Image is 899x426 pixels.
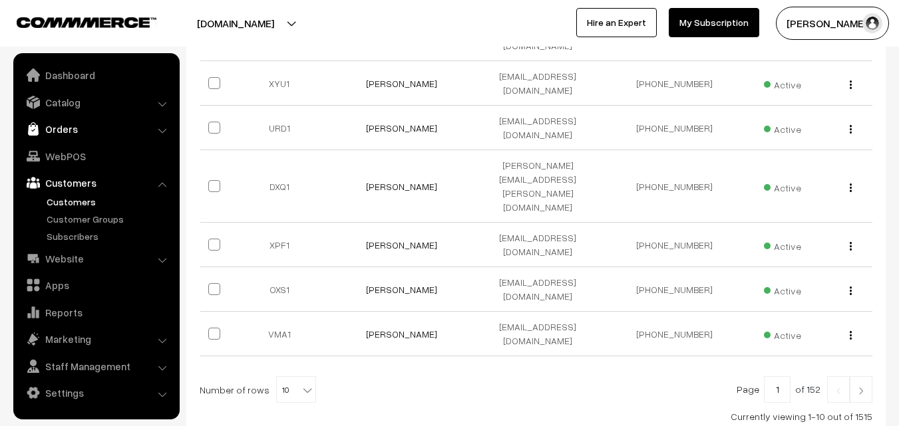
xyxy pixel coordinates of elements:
[234,312,333,356] td: VMA1
[850,183,852,192] img: Menu
[234,223,333,267] td: XPF1
[277,377,315,403] span: 10
[17,13,133,29] a: COMMMERCE
[200,409,872,423] div: Currently viewing 1-10 out of 1515
[43,229,175,243] a: Subscribers
[606,106,743,150] td: [PHONE_NUMBER]
[850,80,852,89] img: Menu
[855,387,867,395] img: Right
[17,327,175,351] a: Marketing
[606,312,743,356] td: [PHONE_NUMBER]
[17,273,175,297] a: Apps
[470,61,606,106] td: [EMAIL_ADDRESS][DOMAIN_NAME]
[17,171,175,195] a: Customers
[606,150,743,223] td: [PHONE_NUMBER]
[234,106,333,150] td: URD1
[43,212,175,226] a: Customer Groups
[606,267,743,312] td: [PHONE_NUMBER]
[776,7,889,40] button: [PERSON_NAME]…
[470,312,606,356] td: [EMAIL_ADDRESS][DOMAIN_NAME]
[366,284,437,295] a: [PERSON_NAME]
[21,21,32,32] img: logo_orange.svg
[606,223,743,267] td: [PHONE_NUMBER]
[43,195,175,209] a: Customers
[17,117,175,141] a: Orders
[17,17,156,27] img: COMMMERCE
[366,239,437,251] a: [PERSON_NAME]
[764,236,801,253] span: Active
[366,122,437,134] a: [PERSON_NAME]
[150,7,321,40] button: [DOMAIN_NAME]
[17,63,175,87] a: Dashboard
[764,280,801,298] span: Active
[366,181,437,192] a: [PERSON_NAME]
[470,223,606,267] td: [EMAIL_ADDRESS][DOMAIN_NAME]
[132,77,143,88] img: tab_keywords_by_traffic_grey.svg
[850,242,852,251] img: Menu
[37,21,65,32] div: v 4.0.24
[17,144,175,168] a: WebPOS
[200,383,270,397] span: Number of rows
[795,383,820,395] span: of 152
[21,35,32,45] img: website_grey.svg
[850,286,852,295] img: Menu
[850,331,852,340] img: Menu
[850,125,852,134] img: Menu
[470,106,606,150] td: [EMAIL_ADDRESS][DOMAIN_NAME]
[366,328,437,340] a: [PERSON_NAME]
[17,381,175,405] a: Settings
[737,383,759,395] span: Page
[366,78,437,89] a: [PERSON_NAME]
[764,119,801,136] span: Active
[470,150,606,223] td: [PERSON_NAME][EMAIL_ADDRESS][PERSON_NAME][DOMAIN_NAME]
[764,325,801,342] span: Active
[17,300,175,324] a: Reports
[470,267,606,312] td: [EMAIL_ADDRESS][DOMAIN_NAME]
[862,13,882,33] img: user
[234,267,333,312] td: OXS1
[17,354,175,378] a: Staff Management
[606,61,743,106] td: [PHONE_NUMBER]
[51,78,119,87] div: Domain Overview
[147,78,224,87] div: Keywords by Traffic
[17,90,175,114] a: Catalog
[832,387,844,395] img: Left
[276,376,316,403] span: 10
[764,74,801,92] span: Active
[36,77,47,88] img: tab_domain_overview_orange.svg
[17,247,175,270] a: Website
[234,150,333,223] td: DXQ1
[764,177,801,195] span: Active
[234,61,333,106] td: XYU1
[669,8,759,37] a: My Subscription
[35,35,146,45] div: Domain: [DOMAIN_NAME]
[576,8,657,37] a: Hire an Expert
